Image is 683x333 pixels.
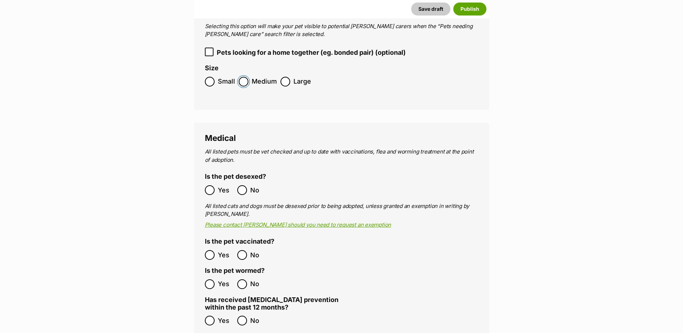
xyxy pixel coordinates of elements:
[205,65,219,72] label: Size
[293,77,311,86] span: Large
[205,202,478,218] p: All listed cats and dogs must be desexed prior to being adopted, unless granted an exemption in w...
[218,316,234,325] span: Yes
[205,22,478,39] p: Selecting this option will make your pet visible to potential [PERSON_NAME] carers when the “Pets...
[205,267,265,275] label: Is the pet wormed?
[205,238,274,245] label: Is the pet vaccinated?
[250,316,266,325] span: No
[205,221,391,228] a: Please contact [PERSON_NAME] should you need to request an exemption
[218,77,235,86] span: Small
[205,296,342,311] label: Has received [MEDICAL_DATA] prevention within the past 12 months?
[250,250,266,260] span: No
[218,185,234,195] span: Yes
[250,185,266,195] span: No
[218,250,234,260] span: Yes
[217,48,406,57] span: Pets looking for a home together (eg. bonded pair) (optional)
[205,148,478,164] p: All listed pets must be vet checked and up to date with vaccinations, flea and worming treatment ...
[205,133,236,143] span: Medical
[411,3,450,15] button: Save draft
[205,173,266,181] label: Is the pet desexed?
[250,279,266,289] span: No
[453,3,486,15] button: Publish
[218,279,234,289] span: Yes
[252,77,277,86] span: Medium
